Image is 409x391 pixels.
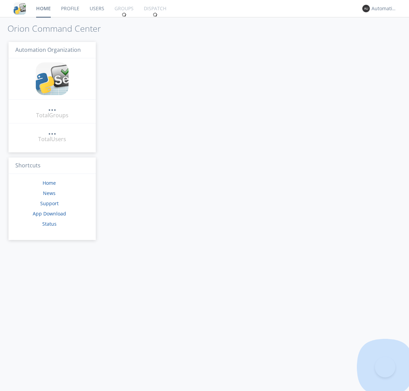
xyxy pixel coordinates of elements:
a: Support [40,200,59,207]
img: spin.svg [153,12,157,17]
img: cddb5a64eb264b2086981ab96f4c1ba7 [14,2,26,15]
a: Status [42,221,57,227]
a: News [43,190,56,196]
div: ... [48,127,56,134]
div: Automation+atlas0028 [372,5,397,12]
a: ... [48,104,56,111]
div: Total Groups [36,111,69,119]
img: 373638.png [362,5,370,12]
h3: Shortcuts [9,157,96,174]
img: cddb5a64eb264b2086981ab96f4c1ba7 [36,62,69,95]
img: spin.svg [122,12,126,17]
div: Total Users [38,135,66,143]
iframe: Toggle Customer Support [375,357,395,377]
span: Automation Organization [15,46,81,54]
a: Home [43,180,56,186]
div: ... [48,104,56,110]
a: ... [48,127,56,135]
a: App Download [33,210,66,217]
